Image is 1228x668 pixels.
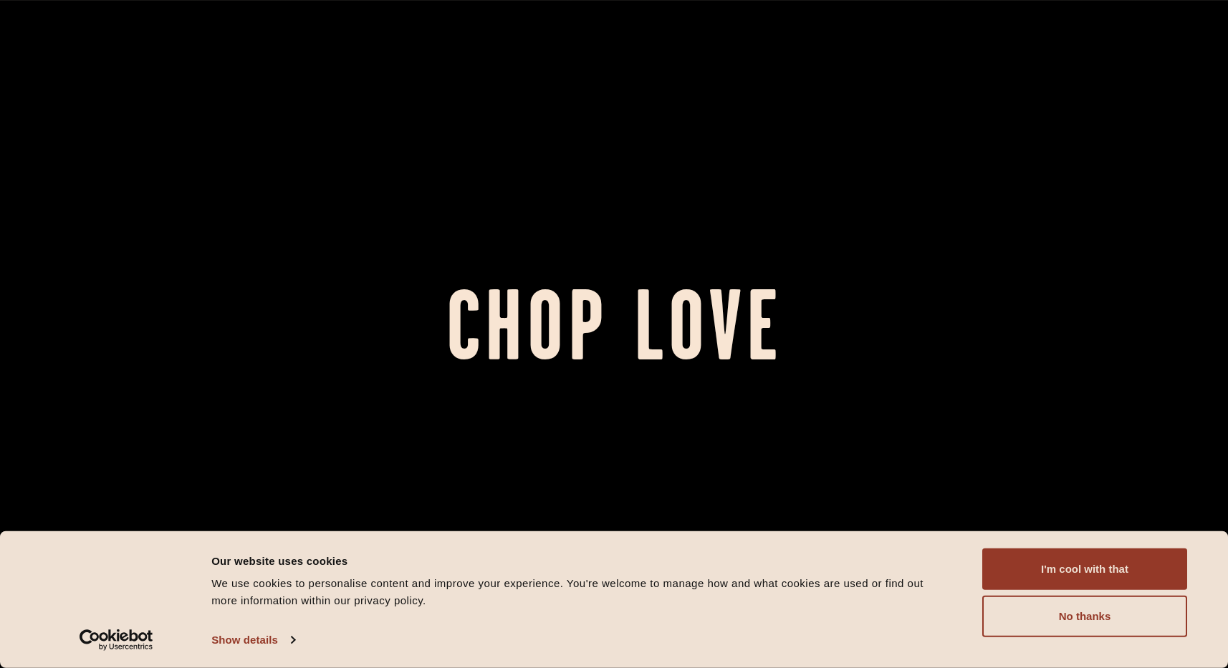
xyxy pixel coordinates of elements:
[211,575,950,609] div: We use cookies to personalise content and improve your experience. You're welcome to manage how a...
[982,548,1187,590] button: I'm cool with that
[211,629,294,651] a: Show details
[982,596,1187,637] button: No thanks
[211,552,950,569] div: Our website uses cookies
[54,629,179,651] a: Usercentrics Cookiebot - opens in a new window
